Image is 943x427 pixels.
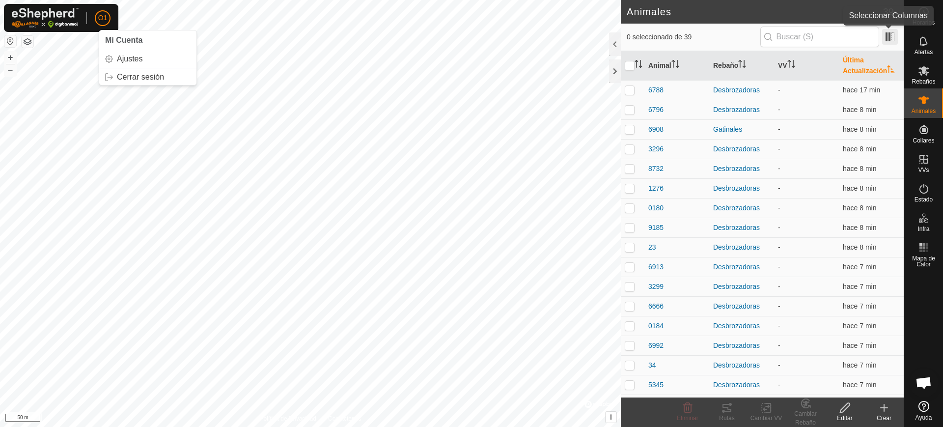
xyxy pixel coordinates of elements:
div: Rutas [707,414,747,423]
app-display-virtual-paddock-transition: - [778,302,780,310]
span: 0 seleccionado de 39 [627,32,760,42]
span: 0184 [648,321,664,331]
span: Mi Cuenta [105,36,142,44]
a: Ayuda [904,397,943,425]
button: Capas del Mapa [22,36,33,48]
div: Cambiar Rebaño [786,409,825,427]
span: 6908 [648,124,664,135]
div: Desbrozadoras [713,301,770,312]
app-display-virtual-paddock-transition: - [778,283,780,290]
p-sorticon: Activar para ordenar [738,61,746,69]
app-display-virtual-paddock-transition: - [778,361,780,369]
app-display-virtual-paddock-transition: - [778,322,780,330]
div: Desbrozadoras [713,183,770,194]
div: Desbrozadoras [713,203,770,213]
th: VV [774,51,839,81]
span: 3299 [648,282,664,292]
div: Desbrozadoras [713,282,770,292]
span: 3296 [648,144,664,154]
span: 23 [648,242,656,253]
div: Desbrozadoras [713,144,770,154]
span: Ajustes [117,55,142,63]
div: Desbrozadoras [713,262,770,272]
p-sorticon: Activar para ordenar [887,67,895,75]
span: 6788 [648,85,664,95]
app-display-virtual-paddock-transition: - [778,263,780,271]
span: 34 [648,360,656,370]
app-display-virtual-paddock-transition: - [778,106,780,114]
span: Infra [917,226,929,232]
span: 2 oct 2025, 8:20 [843,106,876,114]
span: Mapa de Calor [907,256,941,267]
span: 2 oct 2025, 8:21 [843,165,876,172]
app-display-virtual-paddock-transition: - [778,86,780,94]
span: 2 oct 2025, 8:22 [843,361,876,369]
span: 6913 [648,262,664,272]
h2: Animales [627,6,883,18]
span: 2 oct 2025, 8:21 [843,263,876,271]
li: Cerrar sesión [99,69,196,85]
p-sorticon: Activar para ordenar [787,61,795,69]
span: 2 oct 2025, 8:21 [843,224,876,231]
span: 2 oct 2025, 8:11 [843,86,880,94]
app-display-virtual-paddock-transition: - [778,184,780,192]
p-sorticon: Activar para ordenar [671,61,679,69]
span: 0180 [648,203,664,213]
app-display-virtual-paddock-transition: - [778,381,780,389]
div: Desbrozadoras [713,321,770,331]
span: 2 oct 2025, 8:21 [843,283,876,290]
span: 2 oct 2025, 8:21 [843,243,876,251]
a: Política de Privacidad [260,414,316,423]
div: Desbrozadoras [713,85,770,95]
button: i [606,412,616,423]
th: Rebaño [709,51,774,81]
app-display-virtual-paddock-transition: - [778,224,780,231]
a: Ajustes [99,51,196,67]
span: 2 oct 2025, 8:21 [843,302,876,310]
span: O1 [98,13,108,23]
span: 2 oct 2025, 8:21 [843,184,876,192]
div: Desbrozadoras [713,360,770,370]
span: i [610,413,612,421]
div: Desbrozadoras [713,380,770,390]
div: Desbrozadoras [713,242,770,253]
span: Eliminar [677,415,698,422]
span: 6666 [648,301,664,312]
span: Estado [915,197,933,202]
span: 2 oct 2025, 8:21 [843,322,876,330]
div: Desbrozadoras [713,105,770,115]
span: 39 [883,4,894,19]
div: Desbrozadoras [713,164,770,174]
button: + [4,52,16,63]
app-display-virtual-paddock-transition: - [778,165,780,172]
p-sorticon: Activar para ordenar [635,61,642,69]
app-display-virtual-paddock-transition: - [778,342,780,349]
div: Gatinales [713,124,770,135]
span: 2 oct 2025, 8:20 [843,125,876,133]
div: Editar [825,414,864,423]
th: Animal [644,51,709,81]
span: 6796 [648,105,664,115]
th: Última Actualización [839,51,904,81]
div: Desbrozadoras [713,341,770,351]
span: 2 oct 2025, 8:21 [843,145,876,153]
a: Contáctenos [328,414,361,423]
span: 9185 [648,223,664,233]
span: 8732 [648,164,664,174]
div: Chat abierto [909,368,939,398]
span: 5345 [648,380,664,390]
div: Crear [864,414,904,423]
span: Alertas [915,49,933,55]
button: Restablecer Mapa [4,35,16,47]
button: – [4,64,16,76]
div: Desbrozadoras [713,223,770,233]
app-display-virtual-paddock-transition: - [778,145,780,153]
app-display-virtual-paddock-transition: - [778,204,780,212]
span: Ayuda [915,415,932,421]
span: Horarios [913,20,935,26]
span: 2 oct 2025, 8:21 [843,204,876,212]
span: VVs [918,167,929,173]
span: 1276 [648,183,664,194]
span: Rebaños [912,79,935,85]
